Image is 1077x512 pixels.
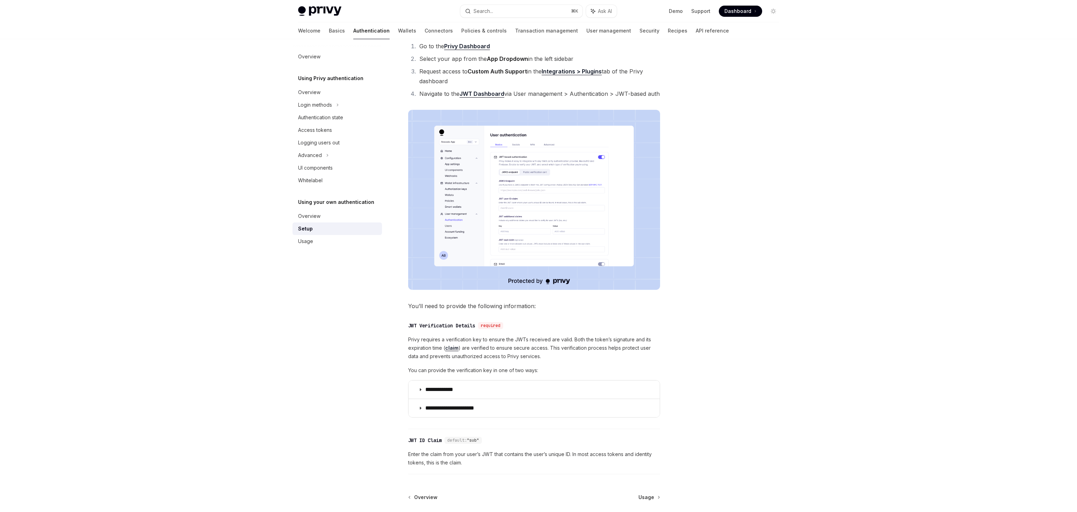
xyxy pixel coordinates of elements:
a: Transaction management [515,22,578,39]
a: User management [586,22,631,39]
div: JWT ID Claim [408,437,442,444]
button: Search...⌘K [460,5,583,17]
a: Overview [292,210,382,222]
a: Privy Dashboard [444,43,490,50]
a: Logging users out [292,136,382,149]
h5: Using your own authentication [298,198,374,206]
div: Overview [298,212,320,220]
li: Select your app from the in the left sidebar [417,54,660,64]
a: Recipes [668,22,687,39]
div: Whitelabel [298,176,323,185]
span: Privy requires a verification key to ensure the JWTs received are valid. Both the token’s signatu... [408,335,660,361]
div: Usage [298,237,313,246]
a: JWT Dashboard [460,90,504,98]
a: Overview [292,86,382,99]
div: Login methods [298,101,332,109]
div: Overview [298,88,320,97]
span: "sub" [467,438,479,443]
a: Authentication [353,22,390,39]
div: Overview [298,52,320,61]
a: Authentication state [292,111,382,124]
strong: Custom Auth Support [468,68,527,75]
li: Navigate to the via User management > Authentication > JWT-based auth [417,89,660,99]
a: Security [639,22,659,39]
a: UI components [292,162,382,174]
a: Usage [638,494,659,501]
a: Dashboard [719,6,762,17]
h5: Using Privy authentication [298,74,363,83]
a: Basics [329,22,345,39]
a: Setup [292,222,382,235]
span: ⌘ K [571,8,578,14]
a: Overview [292,50,382,63]
span: Enter the claim from your user’s JWT that contains the user’s unique ID. In most access tokens an... [408,450,660,467]
button: Ask AI [586,5,617,17]
div: Search... [474,7,493,15]
li: Request access to in the tab of the Privy dashboard [417,66,660,86]
a: Welcome [298,22,320,39]
div: Logging users out [298,138,340,147]
span: Overview [414,494,438,501]
button: Toggle dark mode [768,6,779,17]
div: JWT Verification Details [408,322,475,329]
img: JWT-based auth [408,110,660,290]
div: Advanced [298,151,322,159]
a: Support [691,8,710,15]
div: Setup [298,225,313,233]
span: default: [447,438,467,443]
a: Connectors [425,22,453,39]
a: Wallets [398,22,416,39]
a: API reference [696,22,729,39]
span: Usage [638,494,654,501]
div: required [478,322,503,329]
a: Usage [292,235,382,248]
a: Whitelabel [292,174,382,187]
a: Policies & controls [461,22,507,39]
li: Go to the [417,41,660,51]
div: Access tokens [298,126,332,134]
span: You can provide the verification key in one of two ways: [408,366,660,375]
div: Authentication state [298,113,343,122]
a: claim [445,345,458,351]
a: Access tokens [292,124,382,136]
span: Dashboard [724,8,751,15]
a: Demo [669,8,683,15]
div: UI components [298,164,333,172]
img: light logo [298,6,341,16]
span: You’ll need to provide the following information: [408,301,660,311]
strong: App Dropdown [487,55,528,62]
span: Ask AI [598,8,612,15]
a: Integrations > Plugins [542,68,602,75]
a: Overview [409,494,438,501]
